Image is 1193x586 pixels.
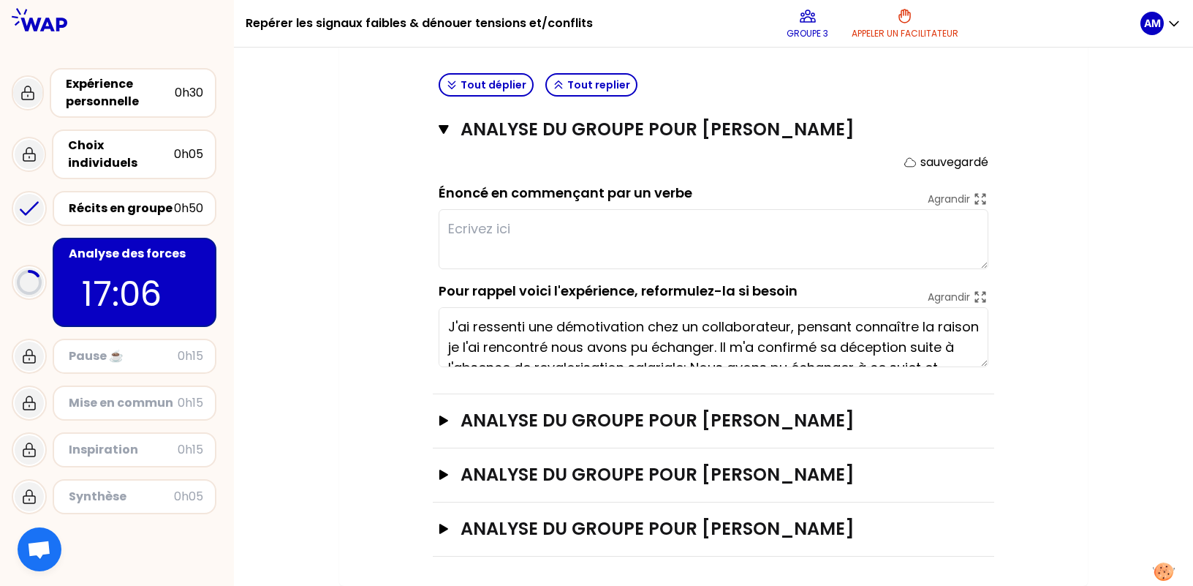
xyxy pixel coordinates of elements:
button: Tout déplier [439,73,534,97]
div: 0h05 [174,488,203,506]
div: Mise en commun [69,394,178,412]
label: Énoncé en commençant par un verbe [439,184,692,202]
div: 0h30 [175,84,203,102]
div: 0h15 [178,441,203,459]
h3: ANALYSE DU GROUPE POUR [PERSON_NAME] [461,463,937,487]
button: AM [1140,12,1181,35]
h3: ANALYSE DU GROUPE POUR [PERSON_NAME] [461,517,937,541]
div: 0h50 [174,200,203,217]
div: 0h05 [174,146,203,163]
div: Récits en groupe [69,200,174,217]
button: Groupe 3 [781,1,834,45]
div: 0h15 [178,348,203,365]
p: Appeler un facilitateur [852,28,958,40]
p: sauvegardé [920,154,988,171]
h3: ANALYSE DU GROUPE POUR [PERSON_NAME] [461,409,937,432]
div: Choix individuels [68,137,174,172]
textarea: J'ai ressenti une démotivation chez un collaborateur, pensant connaître la raison je l'ai rencont... [439,307,988,367]
div: Ouvrir le chat [18,527,61,571]
h3: ANALYSE DU GROUPE POUR [PERSON_NAME] [461,118,932,141]
p: Groupe 3 [787,28,828,40]
button: ANALYSE DU GROUPE POUR [PERSON_NAME] [439,517,988,541]
div: Inspiration [69,441,178,459]
button: ANALYSE DU GROUPE POUR [PERSON_NAME] [439,409,988,432]
div: Analyse des forces [69,245,203,263]
label: Pour rappel voici l'expérience, reformulez-la si besoin [439,282,798,300]
button: Tout replier [545,73,637,97]
button: ANALYSE DU GROUPE POUR [PERSON_NAME] [439,118,988,141]
button: ANALYSE DU GROUPE POUR [PERSON_NAME] [439,463,988,487]
p: 17:06 [82,268,187,320]
div: Expérience personnelle [66,75,175,110]
p: AM [1144,16,1161,31]
div: Pause ☕️ [69,348,178,365]
button: Appeler un facilitateur [846,1,964,45]
div: 0h15 [178,394,203,412]
p: Agrandir [928,192,970,206]
p: Agrandir [928,290,970,304]
div: Synthèse [69,488,174,506]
